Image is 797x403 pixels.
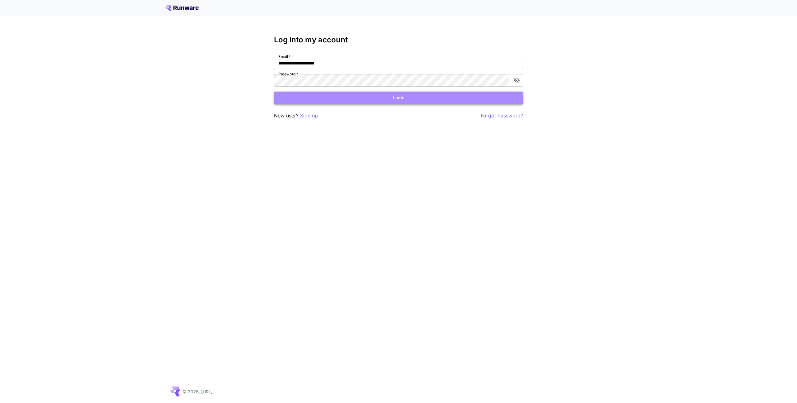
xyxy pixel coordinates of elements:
[511,75,522,86] button: toggle password visibility
[274,112,318,120] p: New user?
[300,112,318,120] button: Sign up
[278,54,290,59] label: Email
[274,92,523,104] button: Login
[182,388,213,395] p: © 2025, [URL]
[278,71,298,77] label: Password
[481,112,523,120] button: Forgot Password?
[274,36,523,44] h3: Log into my account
